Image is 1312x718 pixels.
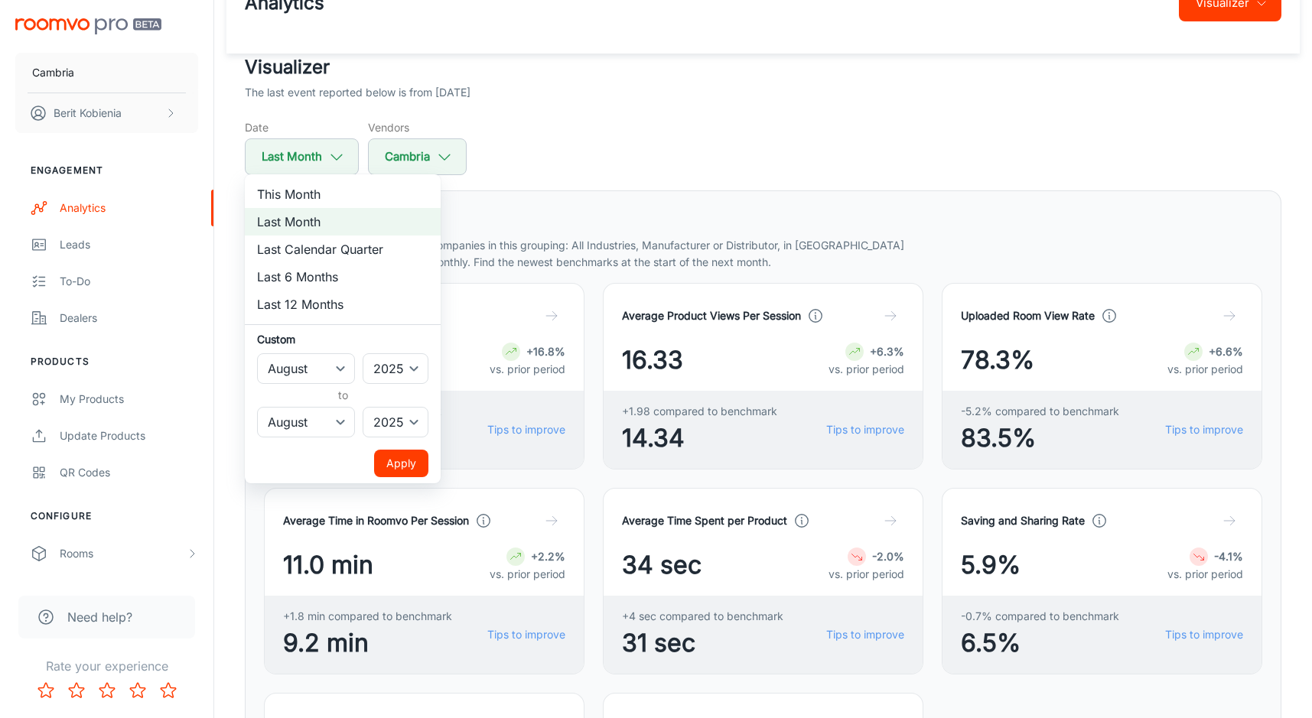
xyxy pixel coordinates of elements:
[374,450,428,477] button: Apply
[245,236,441,263] li: Last Calendar Quarter
[260,387,425,404] h6: to
[257,331,428,347] h6: Custom
[245,180,441,208] li: This Month
[245,291,441,318] li: Last 12 Months
[245,208,441,236] li: Last Month
[245,263,441,291] li: Last 6 Months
